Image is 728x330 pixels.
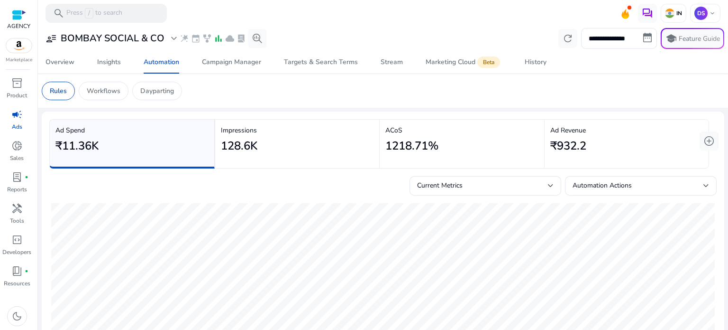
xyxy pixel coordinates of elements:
div: Automation [144,59,179,66]
div: Targets & Search Terms [284,59,358,66]
span: / [85,8,93,19]
span: family_history [202,34,212,43]
p: Feature Guide [679,34,720,44]
span: inventory_2 [11,77,23,89]
span: search [53,8,64,19]
h2: ₹932.2 [550,139,586,153]
div: History [525,59,546,66]
span: donut_small [11,140,23,151]
div: Stream [381,59,403,66]
img: in.svg [665,9,674,18]
button: add_circle [700,132,719,151]
p: Dayparting [140,86,174,96]
p: DS [694,7,708,20]
span: bar_chart [214,34,223,43]
button: search_insights [248,29,267,48]
h2: ₹11.36K [55,139,99,153]
p: Rules [50,86,67,96]
p: Product [7,91,27,100]
span: add_circle [703,135,715,147]
span: school [665,33,677,44]
span: event [191,34,200,43]
span: fiber_manual_record [25,269,28,273]
span: lab_profile [11,171,23,183]
span: Automation Actions [573,181,632,190]
p: ACoS [385,125,538,135]
p: Tools [10,217,24,225]
h3: BOMBAY SOCIAL & CO [61,33,164,44]
div: Marketing Cloud [426,58,502,66]
span: campaign [11,109,23,120]
p: Workflows [87,86,120,96]
span: keyboard_arrow_down [709,9,716,17]
span: Beta [477,57,500,68]
span: code_blocks [11,234,23,245]
h2: 128.6K [221,139,257,153]
h2: 1218.71% [385,139,438,153]
p: Resources [4,279,30,288]
span: search_insights [252,33,263,44]
p: AGENCY [7,22,30,30]
p: Developers [2,248,31,256]
span: lab_profile [237,34,246,43]
button: schoolFeature Guide [661,28,724,49]
span: Current Metrics [417,181,463,190]
div: Overview [45,59,74,66]
p: Impressions [221,125,374,135]
p: Ads [12,123,22,131]
button: refresh [558,29,577,48]
p: Ad Spend [55,125,209,135]
p: IN [674,9,682,17]
span: fiber_manual_record [25,175,28,179]
span: expand_more [168,33,180,44]
span: refresh [562,33,573,44]
p: Press to search [66,8,122,19]
span: wand_stars [180,34,189,43]
p: Marketplace [6,57,32,64]
span: cloud [225,34,235,43]
span: book_4 [11,265,23,277]
p: Reports [7,185,27,194]
p: Ad Revenue [550,125,703,135]
div: Insights [97,59,121,66]
div: Campaign Manager [202,59,261,66]
span: user_attributes [45,33,57,44]
span: handyman [11,203,23,214]
img: amazon.svg [6,38,32,53]
p: Sales [10,154,24,162]
span: dark_mode [11,311,23,322]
